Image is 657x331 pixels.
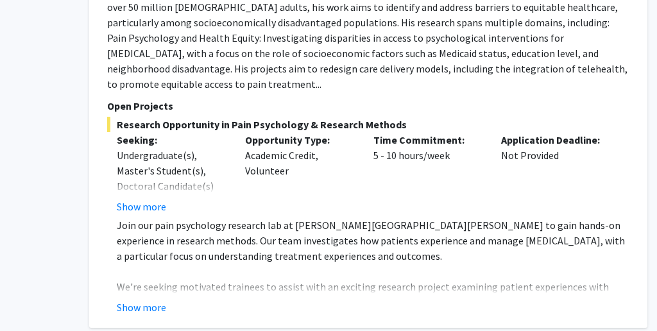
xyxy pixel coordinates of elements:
[235,132,364,214] div: Academic Credit, Volunteer
[501,132,610,148] p: Application Deadline:
[117,279,629,310] p: We're seeking motivated trainees to assist with an exciting research project examining patient ex...
[117,300,166,315] button: Show more
[245,132,354,148] p: Opportunity Type:
[364,132,492,214] div: 5 - 10 hours/week
[117,132,226,148] p: Seeking:
[373,132,482,148] p: Time Commitment:
[117,199,166,214] button: Show more
[491,132,620,214] div: Not Provided
[10,273,55,321] iframe: Chat
[117,217,629,264] p: Join our pain psychology research lab at [PERSON_NAME][GEOGRAPHIC_DATA][PERSON_NAME] to gain hand...
[117,148,226,301] div: Undergraduate(s), Master's Student(s), Doctoral Candidate(s) (PhD, MD, DMD, PharmD, etc.), Postdo...
[107,117,629,132] span: Research Opportunity in Pain Psychology & Research Methods
[107,98,629,114] p: Open Projects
